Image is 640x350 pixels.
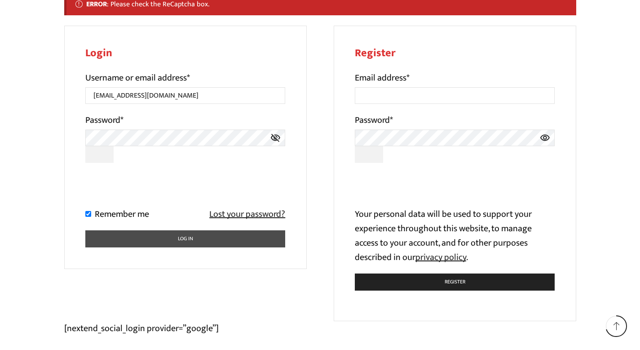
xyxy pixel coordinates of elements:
[355,146,384,163] button: Show password
[85,71,190,85] label: Username or email address
[355,71,410,85] label: Email address
[64,321,576,336] p: [nextend_social_login provider=”google”]
[355,113,393,127] label: Password
[85,146,114,163] button: Show password
[85,211,91,217] input: Remember me
[85,113,124,127] label: Password
[85,47,286,60] h2: Login
[85,172,222,207] iframe: reCAPTCHA
[95,206,149,222] span: Remember me
[355,274,555,291] button: Register
[209,207,285,221] a: Lost your password?
[355,47,555,60] h2: Register
[85,230,286,248] button: Log in
[415,250,466,265] a: privacy policy
[355,207,555,265] p: Your personal data will be used to support your experience throughout this website, to manage acc...
[355,172,491,207] iframe: reCAPTCHA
